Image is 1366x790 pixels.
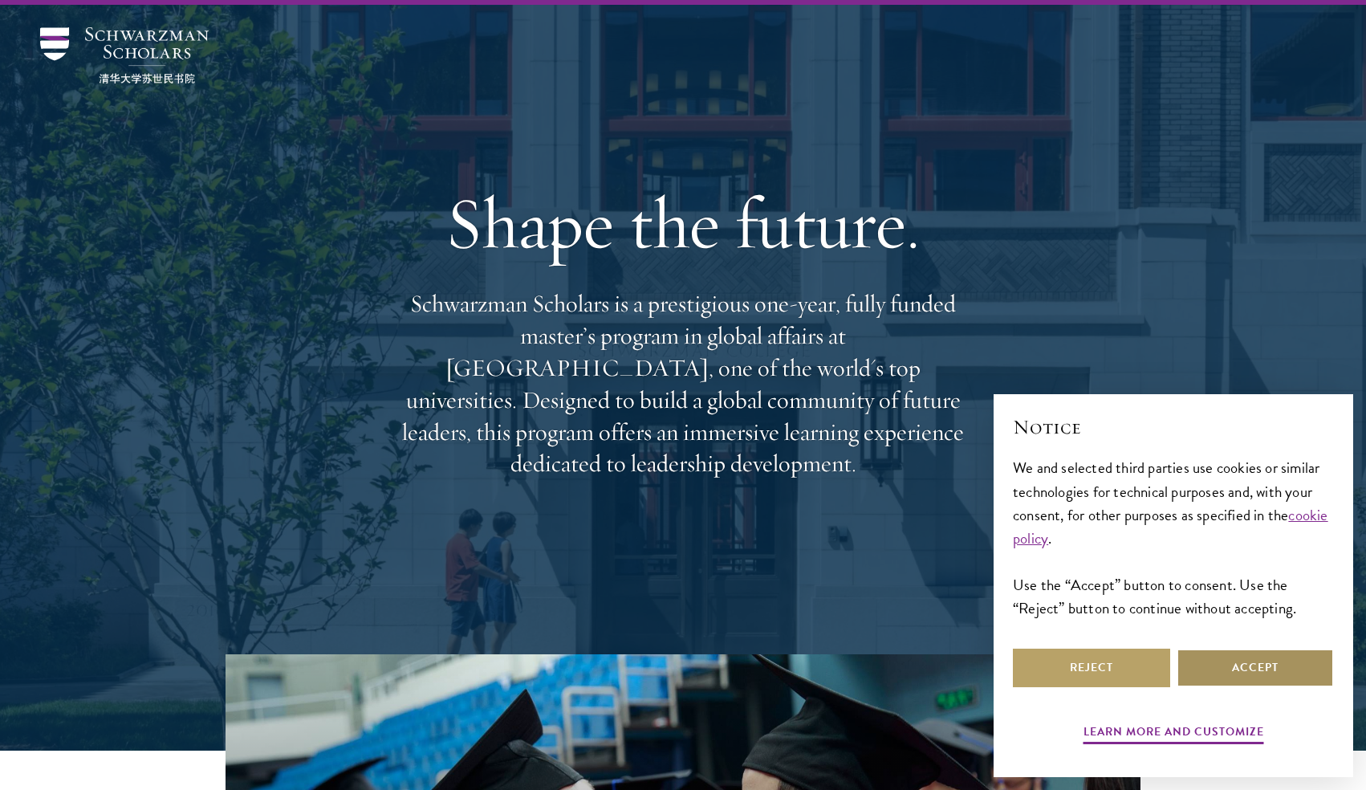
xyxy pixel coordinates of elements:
div: We and selected third parties use cookies or similar technologies for technical purposes and, wit... [1013,456,1334,619]
h1: Shape the future. [394,178,972,268]
button: Accept [1177,649,1334,687]
button: Learn more and customize [1083,722,1264,747]
h2: Notice [1013,413,1334,441]
p: Schwarzman Scholars is a prestigious one-year, fully funded master’s program in global affairs at... [394,288,972,480]
button: Reject [1013,649,1170,687]
img: Schwarzman Scholars [40,27,209,83]
a: cookie policy [1013,503,1328,550]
